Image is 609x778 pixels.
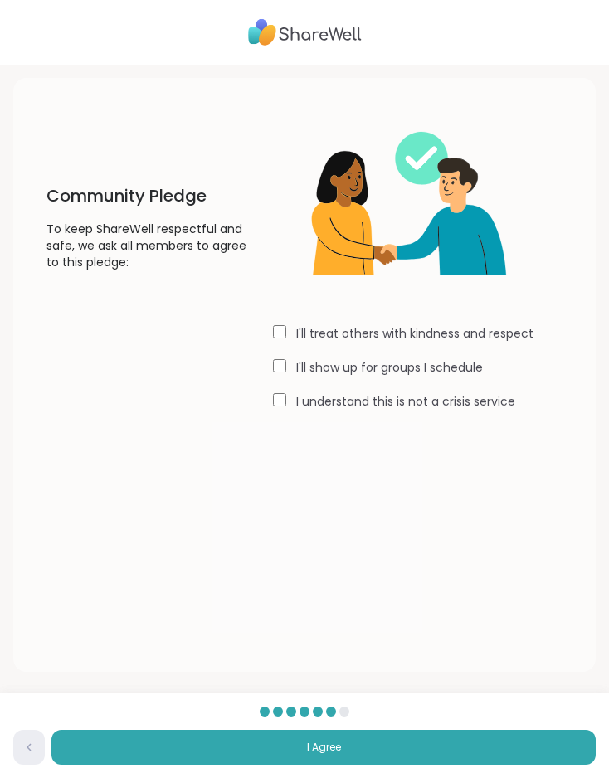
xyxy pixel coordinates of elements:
[248,13,362,51] img: ShareWell Logo
[296,325,533,342] label: I'll treat others with kindness and respect
[46,221,253,270] p: To keep ShareWell respectful and safe, we ask all members to agree to this pledge:
[296,359,483,376] label: I'll show up for groups I schedule
[46,184,253,207] h1: Community Pledge
[296,393,515,410] label: I understand this is not a crisis service
[307,740,341,755] span: I Agree
[51,730,596,765] button: I Agree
